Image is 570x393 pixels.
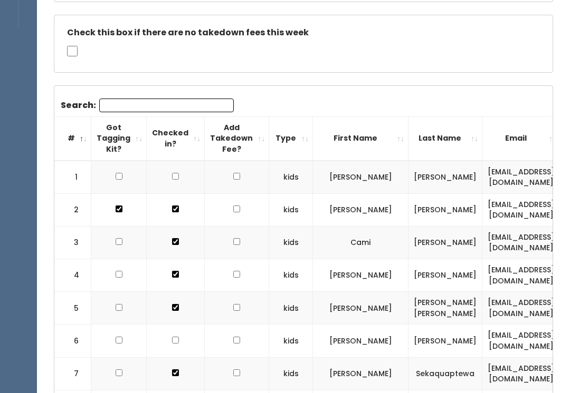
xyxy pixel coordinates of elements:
[408,116,482,160] th: Last Name: activate to sort column ascending
[408,259,482,292] td: [PERSON_NAME]
[54,292,91,325] td: 5
[408,357,482,390] td: Sekaquaptewa
[482,292,560,325] td: [EMAIL_ADDRESS][DOMAIN_NAME]
[313,292,408,325] td: [PERSON_NAME]
[147,116,205,160] th: Checked in?: activate to sort column ascending
[313,193,408,226] td: [PERSON_NAME]
[313,357,408,390] td: [PERSON_NAME]
[269,292,313,325] td: kids
[91,116,147,160] th: Got Tagging Kit?: activate to sort column ascending
[54,116,91,160] th: #: activate to sort column descending
[313,259,408,292] td: [PERSON_NAME]
[54,193,91,226] td: 2
[408,226,482,259] td: [PERSON_NAME]
[482,357,560,390] td: [EMAIL_ADDRESS][DOMAIN_NAME]
[61,99,234,112] label: Search:
[269,226,313,259] td: kids
[269,357,313,390] td: kids
[482,226,560,259] td: [EMAIL_ADDRESS][DOMAIN_NAME]
[54,226,91,259] td: 3
[482,325,560,357] td: [EMAIL_ADDRESS][DOMAIN_NAME]
[482,259,560,292] td: [EMAIL_ADDRESS][DOMAIN_NAME]
[269,325,313,357] td: kids
[313,116,408,160] th: First Name: activate to sort column ascending
[482,161,560,194] td: [EMAIL_ADDRESS][DOMAIN_NAME]
[482,193,560,226] td: [EMAIL_ADDRESS][DOMAIN_NAME]
[313,161,408,194] td: [PERSON_NAME]
[408,325,482,357] td: [PERSON_NAME]
[408,292,482,325] td: [PERSON_NAME] [PERSON_NAME]
[54,161,91,194] td: 1
[408,161,482,194] td: [PERSON_NAME]
[67,28,540,37] h5: Check this box if there are no takedown fees this week
[313,325,408,357] td: [PERSON_NAME]
[269,193,313,226] td: kids
[269,259,313,292] td: kids
[205,116,269,160] th: Add Takedown Fee?: activate to sort column ascending
[99,99,234,112] input: Search:
[54,325,91,357] td: 6
[269,116,313,160] th: Type: activate to sort column ascending
[482,116,560,160] th: Email: activate to sort column ascending
[313,226,408,259] td: Cami
[54,357,91,390] td: 7
[54,259,91,292] td: 4
[269,161,313,194] td: kids
[408,193,482,226] td: [PERSON_NAME]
